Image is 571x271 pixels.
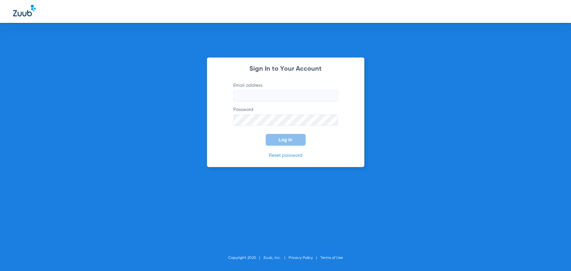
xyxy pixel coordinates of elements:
[289,256,313,260] a: Privacy Policy
[263,255,289,261] li: Zuub, Inc.
[233,82,338,101] label: Email address
[279,137,293,142] span: Log In
[223,66,348,72] h2: Sign In to Your Account
[233,115,338,126] input: Password
[320,256,343,260] a: Terms of Use
[269,153,302,158] a: Reset password
[13,5,36,16] img: Zuub Logo
[538,240,571,271] iframe: Chat Widget
[233,106,338,126] label: Password
[228,255,263,261] li: Copyright 2025
[266,134,306,146] button: Log In
[233,90,338,101] input: Email address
